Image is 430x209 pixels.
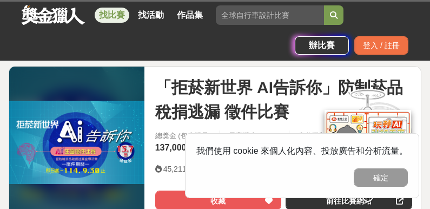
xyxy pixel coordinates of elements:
a: 辦比賽 [295,36,349,55]
button: 確定 [354,168,408,187]
span: 「拒菸新世界 AI告訴你」防制菸品稅捐逃漏 徵件比賽 [155,75,412,124]
span: 我們使用 cookie 來個人化內容、投放廣告和分析流量。 [196,146,408,155]
span: 最高獎金 [229,130,280,141]
a: 作品集 [173,8,207,23]
div: 登入 / 註冊 [354,36,408,55]
span: 45,211 [163,165,187,173]
div: 身分限制 [298,130,326,141]
img: Cover Image [9,101,144,184]
span: 137,000 TWD [155,143,209,152]
a: 找活動 [134,8,168,23]
span: 總獎金 (包含獎品) [155,130,211,141]
input: 全球自行車設計比賽 [216,5,324,25]
a: 找比賽 [95,8,129,23]
img: d2146d9a-e6f6-4337-9592-8cefde37ba6b.png [325,110,411,182]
